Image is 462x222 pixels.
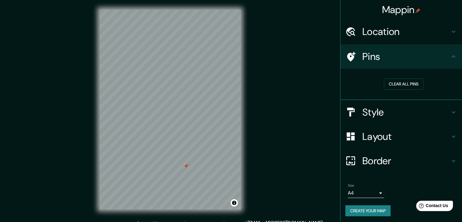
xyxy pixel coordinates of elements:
h4: Pins [362,50,450,63]
h4: Border [362,155,450,167]
label: Size [348,183,354,188]
button: Toggle attribution [231,199,238,206]
h4: Mappin [382,4,421,16]
div: Style [341,100,462,124]
h4: Layout [362,130,450,143]
div: Pins [341,44,462,69]
div: Layout [341,124,462,149]
canvas: Map [100,10,241,210]
button: Clear all pins [384,78,423,90]
div: A4 [348,188,384,198]
iframe: Help widget launcher [408,198,455,215]
img: pin-icon.png [416,8,420,13]
h4: Location [362,26,450,38]
button: Create your map [345,205,391,217]
div: Border [341,149,462,173]
h4: Style [362,106,450,118]
div: Location [341,19,462,44]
